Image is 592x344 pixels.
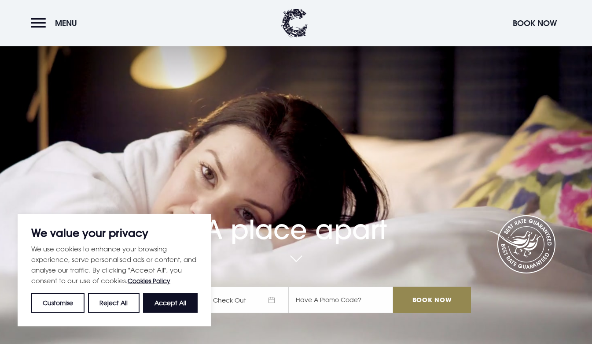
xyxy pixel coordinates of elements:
[128,277,170,284] a: Cookies Policy
[508,14,561,33] button: Book Now
[143,293,198,313] button: Accept All
[393,287,471,313] input: Book Now
[31,228,198,238] p: We value your privacy
[121,193,471,245] h1: A place apart
[31,243,198,286] p: We use cookies to enhance your browsing experience, serve personalised ads or content, and analys...
[55,18,77,28] span: Menu
[281,9,308,37] img: Clandeboye Lodge
[205,287,288,313] span: Check Out
[18,214,211,326] div: We value your privacy
[288,287,393,313] input: Have A Promo Code?
[31,14,81,33] button: Menu
[88,293,139,313] button: Reject All
[31,293,85,313] button: Customise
